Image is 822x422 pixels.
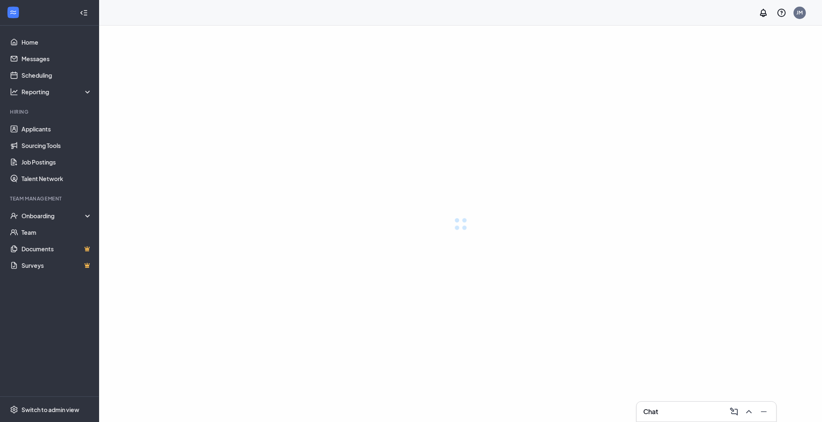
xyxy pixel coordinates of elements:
[727,405,740,418] button: ComposeMessage
[759,407,769,417] svg: Minimize
[21,50,92,67] a: Messages
[21,121,92,137] a: Applicants
[9,8,17,17] svg: WorkstreamLogo
[80,9,88,17] svg: Collapse
[21,154,92,170] a: Job Postings
[21,137,92,154] a: Sourcing Tools
[10,108,90,115] div: Hiring
[21,224,92,241] a: Team
[756,405,770,418] button: Minimize
[744,407,754,417] svg: ChevronUp
[21,67,92,83] a: Scheduling
[10,405,18,414] svg: Settings
[21,241,92,257] a: DocumentsCrown
[21,88,92,96] div: Reporting
[741,405,755,418] button: ChevronUp
[758,8,768,18] svg: Notifications
[777,8,786,18] svg: QuestionInfo
[10,88,18,96] svg: Analysis
[10,212,18,220] svg: UserCheck
[797,9,803,16] div: JM
[21,212,92,220] div: Onboarding
[21,34,92,50] a: Home
[729,407,739,417] svg: ComposeMessage
[643,407,658,416] h3: Chat
[21,257,92,274] a: SurveysCrown
[10,195,90,202] div: Team Management
[21,405,79,414] div: Switch to admin view
[21,170,92,187] a: Talent Network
